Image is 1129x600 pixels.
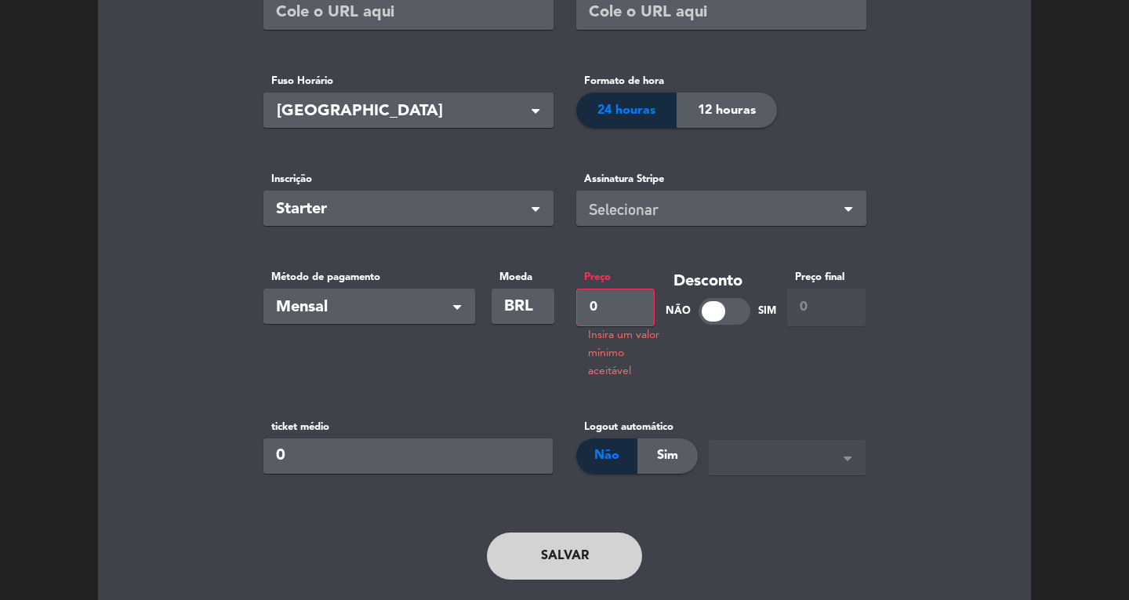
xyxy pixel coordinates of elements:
label: Logout automático [576,419,698,435]
div: Selecionar [589,197,841,223]
span: Não [594,445,619,466]
label: Preço final [787,269,866,285]
label: Inscrição [263,171,554,187]
label: Desconto [666,269,776,295]
span: 24 houras [597,100,655,121]
label: ticket médio [263,419,553,435]
label: Fuso Horário [263,73,554,89]
span: Sim [657,445,678,466]
input: 0 [263,438,553,474]
label: Assinatura Stripe [576,171,866,187]
button: Salvar [487,533,642,580]
input: 0 [787,289,866,326]
label: Formato de hora [576,73,777,89]
span: 12 houras [698,100,756,121]
label: Preço [576,269,666,285]
span: [GEOGRAPHIC_DATA] [277,99,546,125]
input: XXX [492,289,554,324]
label: Insira um valor mínimo aceitável [576,326,666,380]
label: Método de pagamento [263,269,475,285]
span: Mensal [276,295,450,321]
span: Starter [276,197,528,223]
input: 0 [576,289,655,326]
label: Moeda [492,269,554,285]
